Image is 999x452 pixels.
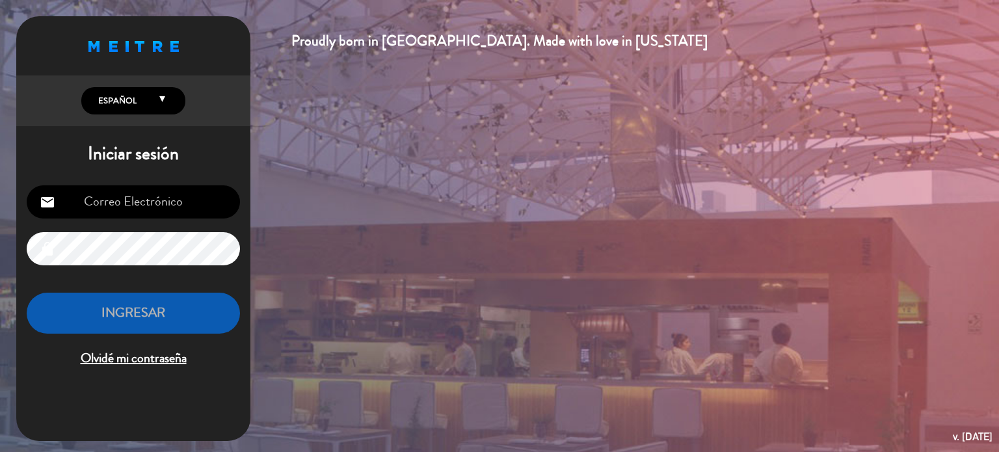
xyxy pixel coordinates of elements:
i: email [40,194,55,210]
button: INGRESAR [27,293,240,334]
input: Correo Electrónico [27,185,240,219]
h1: Iniciar sesión [16,143,250,165]
span: Olvidé mi contraseña [27,348,240,369]
span: Español [95,94,137,107]
i: lock [40,241,55,257]
div: v. [DATE] [953,428,992,445]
